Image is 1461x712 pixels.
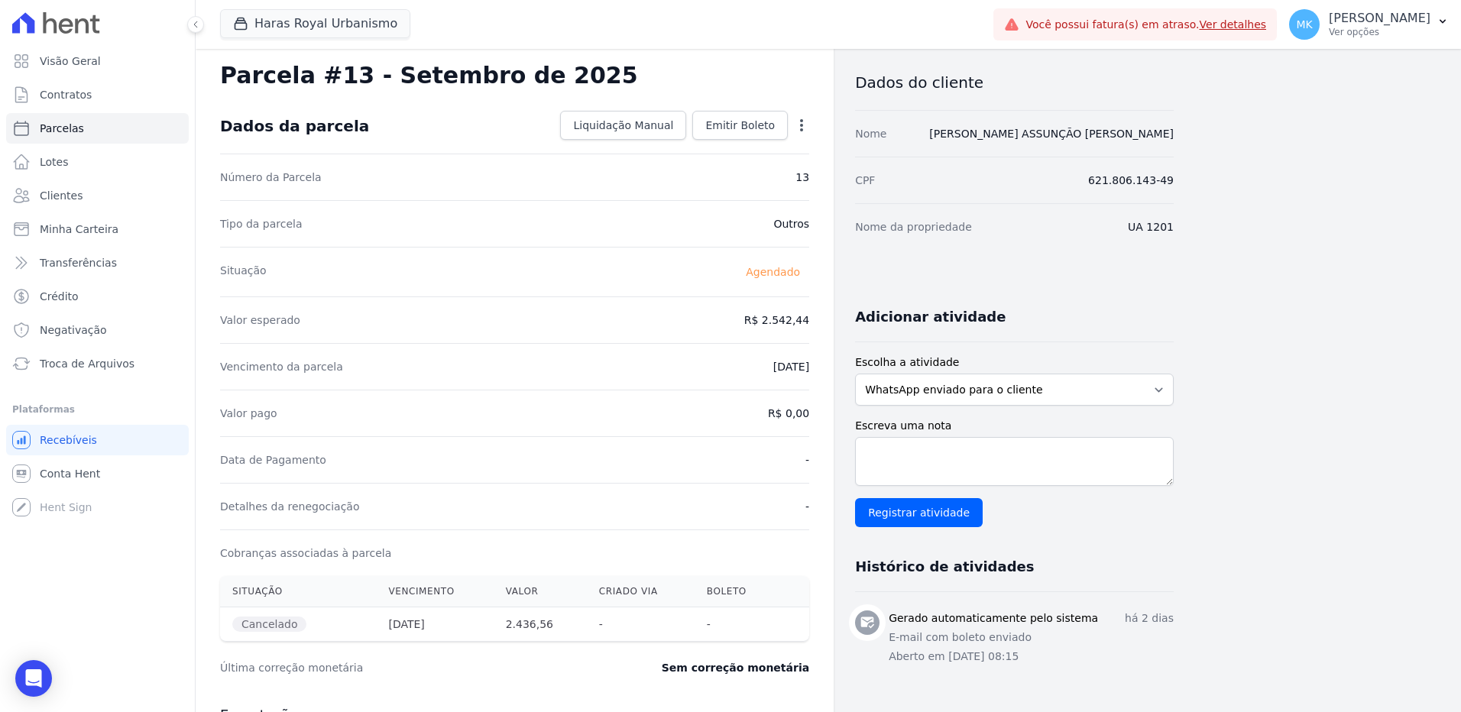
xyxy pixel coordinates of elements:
a: Ver detalhes [1200,18,1267,31]
input: Registrar atividade [855,498,983,527]
h3: Gerado automaticamente pelo sistema [889,610,1098,626]
div: Plataformas [12,400,183,419]
span: Você possui fatura(s) em atraso. [1025,17,1266,33]
h3: Adicionar atividade [855,308,1006,326]
p: E-mail com boleto enviado [889,629,1174,646]
span: Troca de Arquivos [40,356,134,371]
th: - [695,607,778,642]
dd: R$ 2.542,44 [744,312,809,328]
a: Liquidação Manual [560,111,686,140]
span: Agendado [737,263,809,281]
h3: Dados do cliente [855,73,1174,92]
a: Emitir Boleto [692,111,788,140]
th: Vencimento [376,576,493,607]
th: Boleto [695,576,778,607]
p: [PERSON_NAME] [1329,11,1430,26]
dt: CPF [855,173,875,188]
th: 2.436,56 [494,607,587,642]
dd: Outros [773,216,809,231]
div: Open Intercom Messenger [15,660,52,697]
dt: Valor pago [220,406,277,421]
h3: Histórico de atividades [855,558,1034,576]
span: Cancelado [232,617,306,632]
dt: Detalhes da renegociação [220,499,360,514]
p: Ver opções [1329,26,1430,38]
th: - [587,607,695,642]
span: Negativação [40,322,107,338]
span: Emitir Boleto [705,118,775,133]
button: MK [PERSON_NAME] Ver opções [1277,3,1461,46]
a: Lotes [6,147,189,177]
span: MK [1296,19,1312,30]
button: Haras Royal Urbanismo [220,9,410,38]
dd: 13 [795,170,809,185]
a: Troca de Arquivos [6,348,189,379]
h2: Parcela #13 - Setembro de 2025 [220,62,638,89]
a: [PERSON_NAME] ASSUNÇÃO [PERSON_NAME] [929,128,1174,140]
a: Minha Carteira [6,214,189,244]
dt: Última correção monetária [220,660,569,675]
dd: - [805,499,809,514]
p: há 2 dias [1125,610,1174,626]
span: Liquidação Manual [573,118,673,133]
dd: [DATE] [773,359,809,374]
dt: Cobranças associadas à parcela [220,545,391,561]
a: Conta Hent [6,458,189,489]
span: Transferências [40,255,117,270]
dt: Número da Parcela [220,170,322,185]
div: Dados da parcela [220,117,369,135]
a: Visão Geral [6,46,189,76]
a: Contratos [6,79,189,110]
dd: R$ 0,00 [768,406,809,421]
dd: UA 1201 [1128,219,1174,235]
dt: Tipo da parcela [220,216,303,231]
span: Parcelas [40,121,84,136]
a: Recebíveis [6,425,189,455]
span: Minha Carteira [40,222,118,237]
dt: Valor esperado [220,312,300,328]
th: [DATE] [376,607,493,642]
dt: Data de Pagamento [220,452,326,468]
label: Escolha a atividade [855,354,1174,371]
span: Clientes [40,188,83,203]
dt: Vencimento da parcela [220,359,343,374]
th: Valor [494,576,587,607]
th: Situação [220,576,376,607]
dt: Nome [855,126,886,141]
p: Aberto em [DATE] 08:15 [889,649,1174,665]
span: Recebíveis [40,432,97,448]
a: Clientes [6,180,189,211]
a: Transferências [6,248,189,278]
a: Parcelas [6,113,189,144]
label: Escreva uma nota [855,418,1174,434]
th: Criado via [587,576,695,607]
span: Visão Geral [40,53,101,69]
a: Crédito [6,281,189,312]
dd: Sem correção monetária [662,660,809,675]
a: Negativação [6,315,189,345]
span: Lotes [40,154,69,170]
span: Crédito [40,289,79,304]
span: Conta Hent [40,466,100,481]
span: Contratos [40,87,92,102]
dt: Nome da propriedade [855,219,972,235]
dd: - [805,452,809,468]
dd: 621.806.143-49 [1088,173,1174,188]
dt: Situação [220,263,267,281]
